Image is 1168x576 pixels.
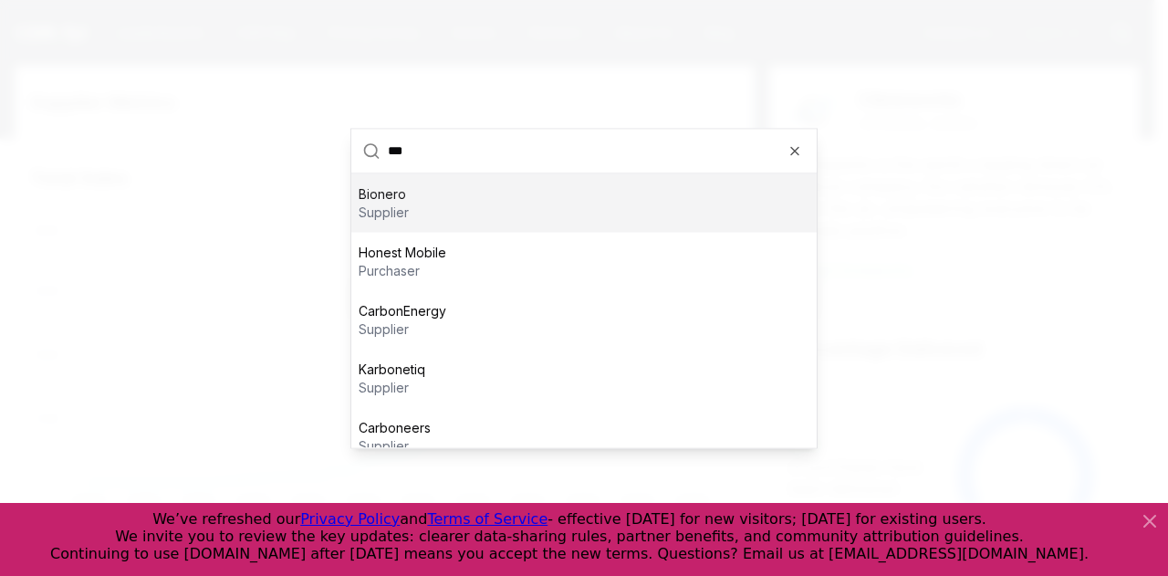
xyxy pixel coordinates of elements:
p: supplier [359,203,409,221]
p: Karbonetiq [359,360,425,378]
p: Carboneers [359,418,431,436]
p: Honest Mobile [359,243,446,261]
p: Bionero [359,184,409,203]
p: supplier [359,436,431,455]
p: supplier [359,319,446,338]
p: CarbonEnergy [359,301,446,319]
p: purchaser [359,261,446,279]
p: supplier [359,378,425,396]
